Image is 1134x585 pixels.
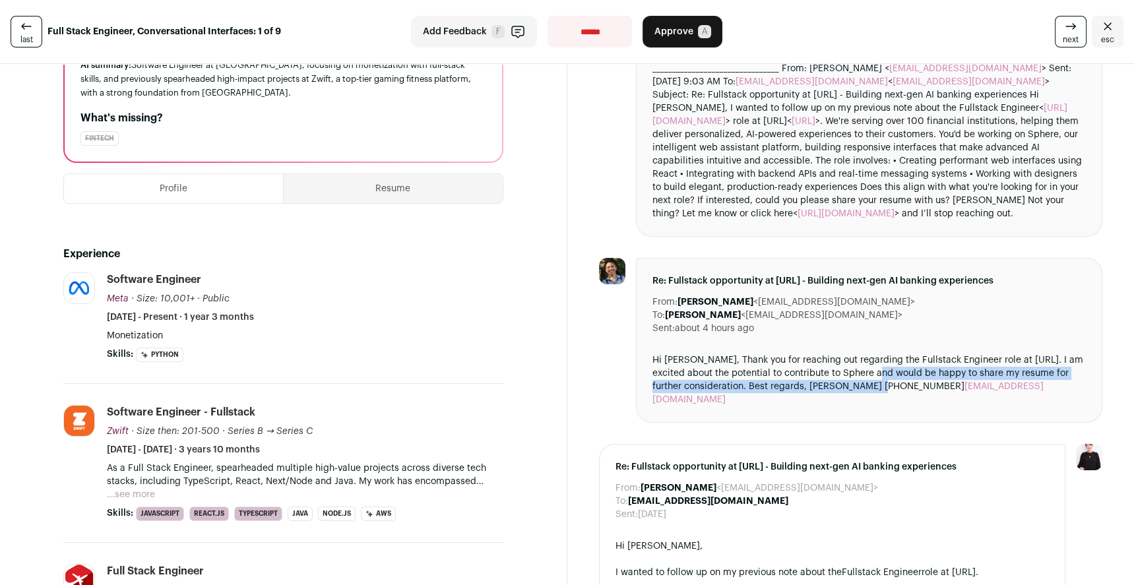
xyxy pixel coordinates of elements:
[136,507,184,521] li: JavaScript
[20,34,33,45] span: last
[798,209,895,218] a: [URL][DOMAIN_NAME]
[677,297,753,307] b: [PERSON_NAME]
[107,294,129,303] span: Meta
[736,77,888,86] a: [EMAIL_ADDRESS][DOMAIN_NAME]
[189,507,229,521] li: React.js
[615,460,1050,474] span: Re: Fullstack opportunity at [URL] - Building next-gen AI banking experiences
[80,61,131,69] span: AI summary:
[1092,16,1123,47] a: Close
[638,508,666,521] dd: [DATE]
[63,246,503,262] h2: Experience
[107,311,254,324] span: [DATE] - Present · 1 year 3 months
[615,539,1050,553] div: Hi [PERSON_NAME],
[842,568,922,577] a: Fullstack Engineer
[698,25,711,38] span: A
[1063,34,1079,45] span: next
[641,483,716,493] b: [PERSON_NAME]
[284,174,502,203] button: Resume
[64,174,283,203] button: Profile
[361,507,396,521] li: AWS
[1055,16,1087,47] a: next
[107,488,155,501] button: ...see more
[107,348,133,361] span: Skills:
[893,77,1045,86] a: [EMAIL_ADDRESS][DOMAIN_NAME]
[652,309,665,322] dt: To:
[422,25,486,38] span: Add Feedback
[792,117,815,126] a: [URL]
[64,406,94,436] img: a3ab8b55672c9c474536053b961dfb8d24948f697e0a9226444d111fe1052c1b.jpg
[131,294,195,303] span: · Size: 10,001+
[628,497,788,506] b: [EMAIL_ADDRESS][DOMAIN_NAME]
[107,427,129,436] span: Zwift
[652,62,1087,220] div: ________________________________ From: [PERSON_NAME] < > Sent: [DATE] 9:03 AM To: < > Subject: Re...
[47,25,281,38] strong: Full Stack Engineer, Conversational Interfaces: 1 of 9
[1101,34,1114,45] span: esc
[228,427,313,436] span: Series B → Series C
[654,25,693,38] span: Approve
[80,110,486,126] h2: What's missing?
[107,564,204,578] div: Full Stack Engineer
[889,64,1042,73] a: [EMAIL_ADDRESS][DOMAIN_NAME]
[107,272,201,287] div: Software Engineer
[615,481,641,495] dt: From:
[197,292,200,305] span: ·
[641,481,878,495] dd: <[EMAIL_ADDRESS][DOMAIN_NAME]>
[80,58,486,100] div: Software Engineer at [GEOGRAPHIC_DATA], focusing on monetization with full-stack skills, and prev...
[107,405,255,419] div: Software Engineer - Fullstack
[107,443,260,456] span: [DATE] - [DATE] · 3 years 10 months
[652,295,677,309] dt: From:
[136,348,183,362] li: Python
[222,425,225,438] span: ·
[131,427,220,436] span: · Size then: 201-500
[107,329,503,342] p: Monetization
[203,294,230,303] span: Public
[11,16,42,47] a: last
[665,311,741,320] b: [PERSON_NAME]
[665,309,902,322] dd: <[EMAIL_ADDRESS][DOMAIN_NAME]>
[64,273,94,303] img: afd10b684991f508aa7e00cdd3707b66af72d1844587f95d1f14570fec7d3b0c.jpg
[80,131,119,146] div: Fintech
[643,16,722,47] button: Approve A
[411,16,537,47] button: Add Feedback F
[677,295,915,309] dd: <[EMAIL_ADDRESS][DOMAIN_NAME]>
[318,507,356,521] li: Node.js
[234,507,282,521] li: TypeScript
[107,462,503,488] p: As a Full Stack Engineer, spearheaded multiple high-value projects across diverse tech stacks, in...
[288,507,313,521] li: Java
[652,322,675,335] dt: Sent:
[615,508,638,521] dt: Sent:
[491,25,505,38] span: F
[675,322,754,335] dd: about 4 hours ago
[652,354,1087,406] div: Hi [PERSON_NAME], Thank you for reaching out regarding the Fullstack Engineer role at [URL]. I am...
[615,566,1050,579] div: I wanted to follow up on my previous note about the role at [URL].
[1076,444,1102,470] img: 9240684-medium_jpg
[652,274,1087,288] span: Re: Fullstack opportunity at [URL] - Building next-gen AI banking experiences
[615,495,628,508] dt: To:
[599,258,625,284] img: 746d3e10cdac32288e98759db6eca986d2d67c6f9e993ec8177def8c6f9f0189
[107,507,133,520] span: Skills:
